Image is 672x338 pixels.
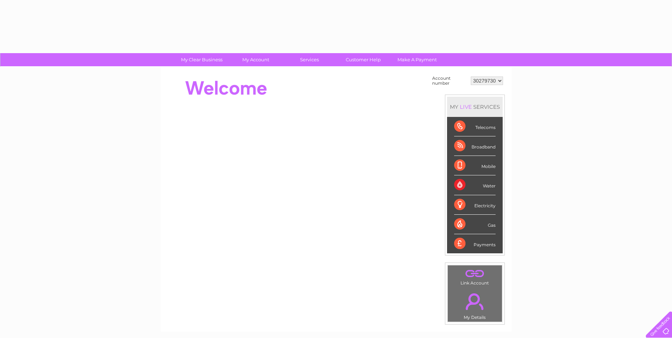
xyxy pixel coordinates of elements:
td: Link Account [447,265,502,287]
td: My Details [447,287,502,322]
a: My Account [226,53,285,66]
div: Payments [454,234,496,253]
div: Mobile [454,156,496,175]
div: Broadband [454,136,496,156]
div: Water [454,175,496,195]
div: Electricity [454,195,496,215]
a: Services [280,53,339,66]
a: Make A Payment [388,53,446,66]
div: LIVE [458,103,473,110]
div: Gas [454,215,496,234]
a: My Clear Business [173,53,231,66]
div: MY SERVICES [447,97,503,117]
a: Customer Help [334,53,393,66]
div: Telecoms [454,117,496,136]
a: . [450,267,500,280]
td: Account number [430,74,469,88]
a: . [450,289,500,314]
